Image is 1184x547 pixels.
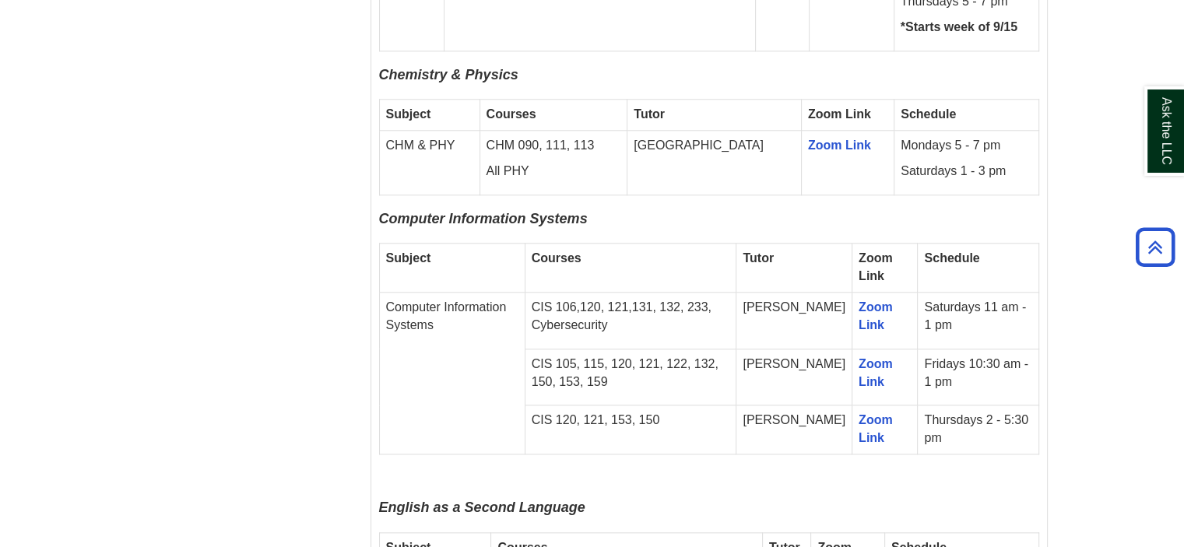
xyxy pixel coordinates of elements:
[386,107,431,121] strong: Subject
[859,300,893,331] a: Zoom Link
[532,356,730,391] p: CIS 105, 115, 120, 121, 122, 132, 150, 153, 159
[743,251,774,265] strong: Tutor
[379,211,588,226] span: Computer Information Systems
[918,349,1038,405] td: Fridays 10:30 am - 1 pm
[487,107,536,121] strong: Courses
[627,131,802,195] td: [GEOGRAPHIC_DATA]
[901,137,1031,155] p: Mondays 5 - 7 pm
[379,293,525,454] td: Computer Information Systems
[901,20,1017,33] strong: *Starts week of 9/15
[736,293,852,349] td: [PERSON_NAME]
[532,299,730,335] p: CIS 106,120, 121,131, 132, 233, Cybersecurity
[487,137,621,155] p: CHM 090, 111, 113
[808,139,871,152] a: Zoom Link
[1130,237,1180,258] a: Back to Top
[918,405,1038,454] td: Thursdays 2 - 5:30 pm
[386,251,431,265] strong: Subject
[924,251,979,265] strong: Schedule
[736,349,852,405] td: [PERSON_NAME]
[859,413,893,444] a: Zoom Link
[525,405,736,454] td: CIS 120, 121, 153, 150
[901,107,956,121] strong: Schedule
[532,251,581,265] strong: Courses
[859,251,893,282] strong: Zoom Link
[808,107,871,121] strong: Zoom Link
[736,405,852,454] td: [PERSON_NAME]
[634,107,665,121] strong: Tutor
[918,293,1038,349] td: Saturdays 11 am - 1 pm
[487,163,621,181] p: All PHY
[379,500,585,515] span: English as a Second Language
[379,131,480,195] td: CHM & PHY
[859,357,893,388] a: Zoom Link
[901,163,1031,181] p: Saturdays 1 - 3 pm
[379,67,518,82] span: Chemistry & Physics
